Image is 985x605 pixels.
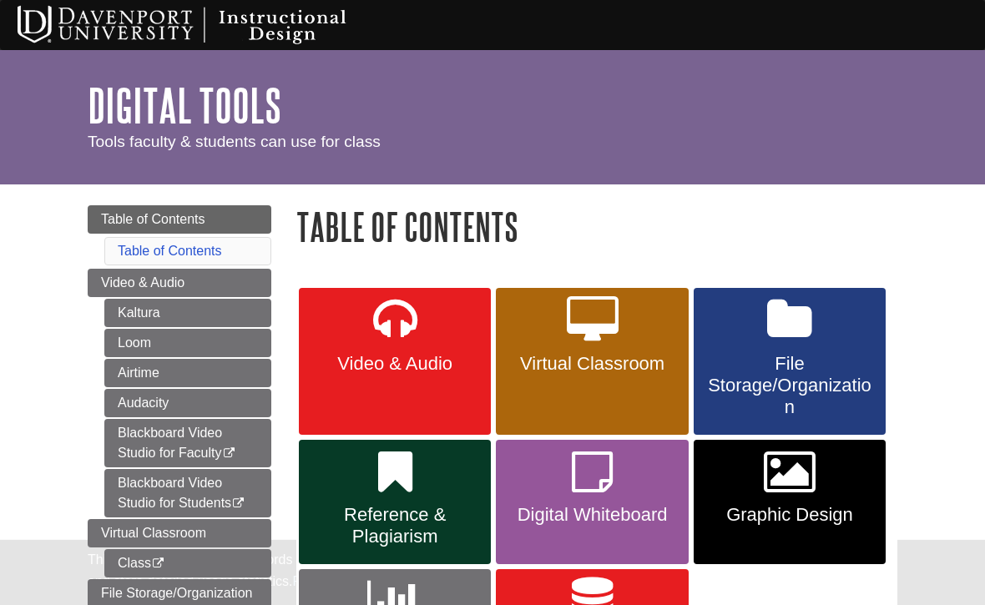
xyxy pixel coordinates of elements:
span: Virtual Classroom [508,353,675,375]
a: Kaltura [104,299,271,327]
a: Airtime [104,359,271,387]
span: Virtual Classroom [101,526,206,540]
span: File Storage/Organization [706,353,873,418]
a: Video & Audio [88,269,271,297]
a: Table of Contents [118,244,222,258]
h1: Table of Contents [296,205,897,248]
i: This link opens in a new window [151,558,165,569]
a: Audacity [104,389,271,417]
span: Digital Whiteboard [508,504,675,526]
span: Video & Audio [101,275,184,290]
a: Class [104,549,271,577]
a: File Storage/Organization [694,288,886,435]
span: Video & Audio [311,353,478,375]
a: Reference & Plagiarism [299,440,491,565]
a: Digital Tools [88,79,281,131]
a: Video & Audio [299,288,491,435]
span: File Storage/Organization [101,586,252,600]
i: This link opens in a new window [231,498,245,509]
i: This link opens in a new window [222,448,236,459]
a: Blackboard Video Studio for Students [104,469,271,517]
a: Digital Whiteboard [496,440,688,565]
a: Graphic Design [694,440,886,565]
a: Virtual Classroom [496,288,688,435]
img: Davenport University Instructional Design [4,4,405,46]
span: Reference & Plagiarism [311,504,478,547]
a: Virtual Classroom [88,519,271,547]
a: Loom [104,329,271,357]
a: Blackboard Video Studio for Faculty [104,419,271,467]
span: Graphic Design [706,504,873,526]
span: Tools faculty & students can use for class [88,133,381,150]
span: Table of Contents [101,212,205,226]
a: Table of Contents [88,205,271,234]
